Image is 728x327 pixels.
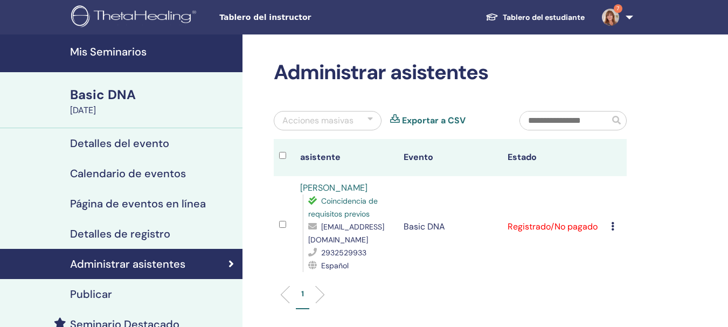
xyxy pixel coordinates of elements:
[70,258,185,270] h4: Administrar asistentes
[70,197,206,210] h4: Página de eventos en línea
[70,45,236,58] h4: Mis Seminarios
[308,222,384,245] span: [EMAIL_ADDRESS][DOMAIN_NAME]
[301,288,304,300] p: 1
[300,182,368,193] a: [PERSON_NAME]
[486,12,498,22] img: graduation-cap-white.svg
[70,288,112,301] h4: Publicar
[398,139,502,176] th: Evento
[477,8,593,27] a: Tablero del estudiante
[502,139,606,176] th: Estado
[70,227,170,240] h4: Detalles de registro
[219,12,381,23] span: Tablero del instructor
[70,104,236,117] div: [DATE]
[321,248,366,258] span: 2932529933
[321,261,349,270] span: Español
[70,167,186,180] h4: Calendario de eventos
[398,176,502,277] td: Basic DNA
[295,139,399,176] th: asistente
[64,86,242,117] a: Basic DNA[DATE]
[602,9,619,26] img: default.jpg
[70,86,236,104] div: Basic DNA
[71,5,200,30] img: logo.png
[282,114,353,127] div: Acciones masivas
[308,196,378,219] span: Coincidencia de requisitos previos
[402,114,466,127] a: Exportar a CSV
[70,137,169,150] h4: Detalles del evento
[274,60,627,85] h2: Administrar asistentes
[614,4,622,13] span: 7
